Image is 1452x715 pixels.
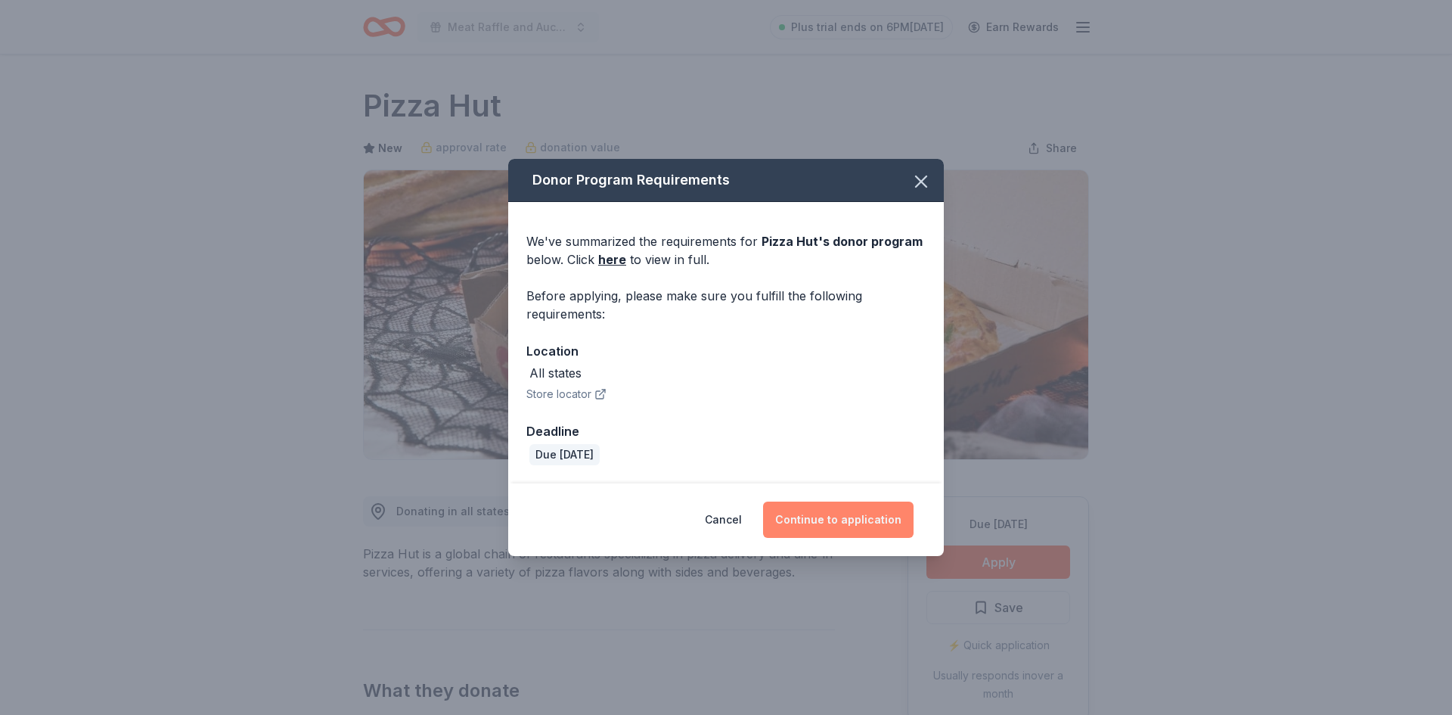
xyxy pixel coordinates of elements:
a: here [598,250,626,269]
div: Deadline [526,421,926,441]
button: Continue to application [763,502,914,538]
span: Pizza Hut 's donor program [762,234,923,249]
div: Due [DATE] [529,444,600,465]
button: Cancel [705,502,742,538]
div: Donor Program Requirements [508,159,944,202]
div: We've summarized the requirements for below. Click to view in full. [526,232,926,269]
div: Before applying, please make sure you fulfill the following requirements: [526,287,926,323]
button: Store locator [526,385,607,403]
div: All states [529,364,582,382]
div: Location [526,341,926,361]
